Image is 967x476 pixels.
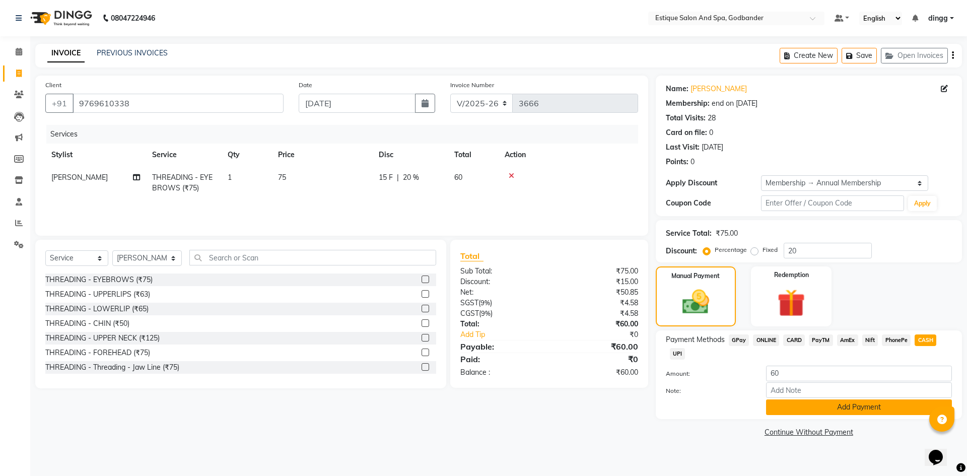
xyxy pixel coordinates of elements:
a: PREVIOUS INVOICES [97,48,168,57]
input: Enter Offer / Coupon Code [761,195,904,211]
input: Search or Scan [189,250,436,265]
div: ( ) [453,298,549,308]
span: 9% [481,309,491,317]
th: Disc [373,144,448,166]
span: PayTM [809,334,833,346]
label: Invoice Number [450,81,494,90]
div: THREADING - Threading - Jaw Line (₹75) [45,362,179,373]
div: Coupon Code [666,198,761,209]
button: Open Invoices [881,48,948,63]
div: Name: [666,84,688,94]
span: 1 [228,173,232,182]
label: Redemption [774,270,809,280]
div: Net: [453,287,549,298]
button: Apply [908,196,937,211]
div: 28 [708,113,716,123]
div: Apply Discount [666,178,761,188]
div: Paid: [453,353,549,365]
span: CASH [915,334,936,346]
div: ₹60.00 [549,367,645,378]
span: CARD [783,334,805,346]
span: PhonePe [882,334,911,346]
div: ₹60.00 [549,341,645,353]
span: GPay [729,334,749,346]
div: ₹15.00 [549,277,645,287]
label: Percentage [715,245,747,254]
span: AmEx [837,334,858,346]
div: THREADING - UPPER NECK (₹125) [45,333,160,344]
iframe: chat widget [925,436,957,466]
span: SGST [460,298,478,307]
div: THREADING - CHIN (₹50) [45,318,129,329]
div: Discount: [453,277,549,287]
div: ₹75.00 [549,266,645,277]
input: Amount [766,366,952,381]
div: Total Visits: [666,113,706,123]
span: 9% [480,299,490,307]
span: Nift [862,334,878,346]
div: THREADING - FOREHEAD (₹75) [45,348,150,358]
img: _gift.svg [769,286,814,320]
th: Stylist [45,144,146,166]
div: ₹75.00 [716,228,738,239]
div: THREADING - EYEBROWS (₹75) [45,275,153,285]
label: Date [299,81,312,90]
button: Save [842,48,877,63]
div: Sub Total: [453,266,549,277]
div: ₹0 [549,353,645,365]
div: Discount: [666,246,697,256]
label: Manual Payment [671,271,720,281]
img: _cash.svg [674,287,718,317]
div: [DATE] [702,142,723,153]
span: Payment Methods [666,334,725,345]
th: Action [499,144,638,166]
a: INVOICE [47,44,85,62]
div: ₹50.85 [549,287,645,298]
span: Total [460,251,483,261]
div: ₹4.58 [549,308,645,319]
div: Card on file: [666,127,707,138]
div: 0 [709,127,713,138]
button: Create New [780,48,838,63]
a: Continue Without Payment [658,427,960,438]
input: Search by Name/Mobile/Email/Code [73,94,284,113]
span: ONLINE [753,334,779,346]
label: Note: [658,386,758,395]
div: 0 [690,157,695,167]
div: end on [DATE] [712,98,757,109]
span: 20 % [403,172,419,183]
th: Service [146,144,222,166]
div: Total: [453,319,549,329]
div: Services [46,125,646,144]
div: ₹0 [565,329,645,340]
span: 15 F [379,172,393,183]
b: 08047224946 [111,4,155,32]
span: CGST [460,309,479,318]
span: | [397,172,399,183]
span: UPI [670,348,685,360]
button: Add Payment [766,399,952,415]
span: [PERSON_NAME] [51,173,108,182]
button: +91 [45,94,74,113]
div: THREADING - UPPERLIPS (₹63) [45,289,150,300]
span: 75 [278,173,286,182]
img: logo [26,4,95,32]
span: dingg [928,13,948,24]
div: Service Total: [666,228,712,239]
th: Qty [222,144,272,166]
input: Add Note [766,382,952,398]
span: THREADING - EYEBROWS (₹75) [152,173,213,192]
span: 60 [454,173,462,182]
div: ( ) [453,308,549,319]
div: Last Visit: [666,142,700,153]
label: Client [45,81,61,90]
div: Membership: [666,98,710,109]
div: ₹4.58 [549,298,645,308]
div: Payable: [453,341,549,353]
th: Price [272,144,373,166]
a: Add Tip [453,329,565,340]
label: Amount: [658,369,758,378]
a: [PERSON_NAME] [690,84,747,94]
div: Points: [666,157,688,167]
div: Balance : [453,367,549,378]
